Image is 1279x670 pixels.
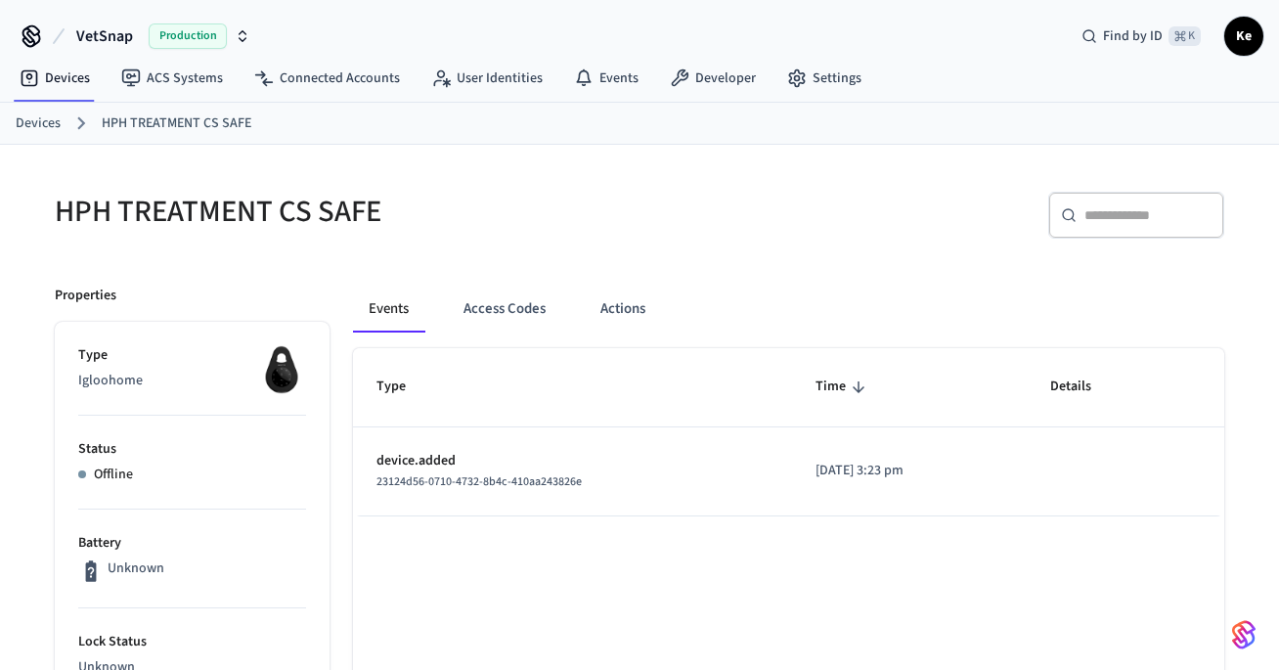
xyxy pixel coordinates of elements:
[1103,26,1163,46] span: Find by ID
[4,61,106,96] a: Devices
[376,372,431,402] span: Type
[448,286,561,333] button: Access Codes
[585,286,661,333] button: Actions
[558,61,654,96] a: Events
[16,113,61,134] a: Devices
[1169,26,1201,46] span: ⌘ K
[376,473,582,490] span: 23124d56-0710-4732-8b4c-410aa243826e
[102,113,251,134] a: HPH TREATMENT CS SAFE
[149,23,227,49] span: Production
[1232,619,1256,650] img: SeamLogoGradient.69752ec5.svg
[239,61,416,96] a: Connected Accounts
[816,372,871,402] span: Time
[353,286,1224,333] div: ant example
[78,371,306,391] p: Igloohome
[78,632,306,652] p: Lock Status
[816,461,1003,481] p: [DATE] 3:23 pm
[108,558,164,579] p: Unknown
[353,348,1224,515] table: sticky table
[55,192,628,232] h5: HPH TREATMENT CS SAFE
[76,24,133,48] span: VetSnap
[376,451,769,471] p: device.added
[1066,19,1216,54] div: Find by ID⌘ K
[94,465,133,485] p: Offline
[772,61,877,96] a: Settings
[416,61,558,96] a: User Identities
[257,345,306,394] img: igloohome_igke
[78,345,306,366] p: Type
[78,533,306,554] p: Battery
[353,286,424,333] button: Events
[55,286,116,306] p: Properties
[1050,372,1117,402] span: Details
[106,61,239,96] a: ACS Systems
[654,61,772,96] a: Developer
[1226,19,1261,54] span: Ke
[78,439,306,460] p: Status
[1224,17,1263,56] button: Ke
